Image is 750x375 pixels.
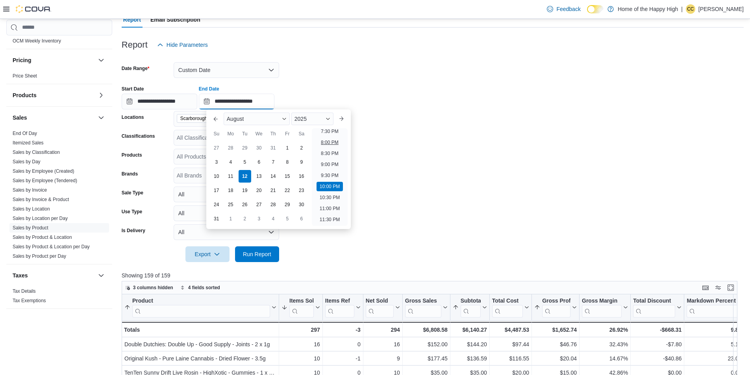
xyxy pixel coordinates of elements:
[224,170,237,183] div: day-11
[13,234,72,240] span: Sales by Product & Location
[224,156,237,168] div: day-4
[295,127,308,140] div: Sa
[633,297,681,317] button: Total Discount
[726,283,735,292] button: Enter fullscreen
[6,71,112,84] div: Pricing
[239,184,251,197] div: day-19
[13,91,95,99] button: Products
[185,246,230,262] button: Export
[325,354,361,363] div: -1
[253,127,265,140] div: We
[224,198,237,211] div: day-25
[687,325,746,334] div: 9.82%
[122,283,176,292] button: 3 columns hidden
[239,170,251,183] div: day-12
[542,297,570,305] div: Gross Profit
[687,297,746,317] button: Markdown Percent
[239,142,251,154] div: day-29
[312,128,348,226] ul: Time
[405,340,448,349] div: $152.00
[366,354,400,363] div: 9
[253,184,265,197] div: day-20
[13,149,60,155] span: Sales by Classification
[209,113,222,125] button: Previous Month
[210,156,223,168] div: day-3
[405,297,448,317] button: Gross Sales
[124,340,276,349] div: Double Dutchies: Double Up - Good Supply - Joints - 2 x 1g
[210,198,223,211] div: day-24
[13,206,50,212] a: Sales by Location
[687,297,740,305] div: Markdown Percent
[281,142,294,154] div: day-1
[281,198,294,211] div: day-29
[199,86,219,92] label: End Date
[122,65,150,72] label: Date Range
[177,283,223,292] button: 4 fields sorted
[267,198,280,211] div: day-28
[453,354,487,363] div: $136.59
[123,12,141,28] span: Report
[13,215,68,222] span: Sales by Location per Day
[713,283,723,292] button: Display options
[582,354,628,363] div: 14.67%
[281,340,320,349] div: 16
[582,340,628,349] div: 32.43%
[13,38,61,44] span: OCM Weekly Inventory
[633,325,681,334] div: -$668.31
[587,5,604,13] input: Dark Mode
[6,36,112,49] div: OCM
[6,286,112,308] div: Taxes
[267,127,280,140] div: Th
[13,159,41,164] a: Sales by Day
[492,297,523,305] div: Total Cost
[224,142,237,154] div: day-28
[122,40,148,50] h3: Report
[199,94,274,109] input: Press the down key to enter a popover containing a calendar. Press the escape key to close the po...
[174,205,279,221] button: All
[122,86,144,92] label: Start Date
[335,113,348,125] button: Next month
[13,130,37,137] span: End Of Day
[239,198,251,211] div: day-26
[13,159,41,165] span: Sales by Day
[239,156,251,168] div: day-5
[701,283,710,292] button: Keyboard shortcuts
[13,177,77,184] span: Sales by Employee (Tendered)
[534,325,577,334] div: $1,652.74
[13,168,74,174] span: Sales by Employee (Created)
[13,150,60,155] a: Sales by Classification
[239,127,251,140] div: Tu
[294,116,307,122] span: 2025
[174,224,279,240] button: All
[224,184,237,197] div: day-18
[492,297,529,317] button: Total Cost
[366,297,394,305] div: Net Sold
[582,297,622,305] div: Gross Margin
[154,37,211,53] button: Hide Parameters
[13,73,37,79] a: Price Sheet
[281,184,294,197] div: day-22
[122,133,155,139] label: Classifications
[13,225,48,231] span: Sales by Product
[267,184,280,197] div: day-21
[132,297,270,317] div: Product
[325,297,354,317] div: Items Ref
[267,156,280,168] div: day-7
[405,354,448,363] div: $177.45
[124,325,276,334] div: Totals
[133,284,173,291] span: 3 columns hidden
[281,127,294,140] div: Fr
[188,284,220,291] span: 4 fields sorted
[582,297,628,317] button: Gross Margin
[317,204,343,213] li: 11:00 PM
[366,340,400,349] div: 16
[224,212,237,225] div: day-1
[227,116,244,122] span: August
[13,178,77,183] a: Sales by Employee (Tendered)
[289,297,314,305] div: Items Sold
[453,340,487,349] div: $144.20
[318,138,342,147] li: 8:00 PM
[96,113,106,122] button: Sales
